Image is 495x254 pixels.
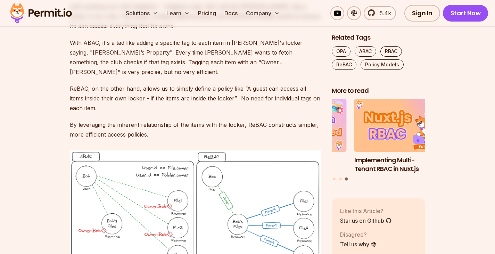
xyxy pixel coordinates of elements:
button: Solutions [123,6,161,20]
a: Sign In [404,5,440,22]
h2: Related Tags [332,33,426,42]
img: Prisma ORM Data Filtering with ReBAC [253,99,347,152]
a: OPA [332,46,350,57]
a: Tell us why [340,240,377,248]
a: RBAC [380,46,402,57]
p: By leveraging the inherent relationship of the items with the locker, ReBAC constructs simpler, m... [70,120,321,139]
h2: More to read [332,87,426,95]
p: Like this Article? [340,207,392,215]
a: ReBAC [332,59,356,70]
li: 3 of 3 [354,99,448,173]
button: Learn [164,6,192,20]
button: Go to slide 2 [339,178,342,181]
div: Posts [332,99,426,182]
button: Go to slide 1 [333,178,336,181]
h3: Implementing Multi-Tenant RBAC in Nuxt.js [354,156,448,173]
a: Implementing Multi-Tenant RBAC in Nuxt.jsImplementing Multi-Tenant RBAC in Nuxt.js [354,99,448,173]
a: Docs [222,6,240,20]
a: 5.4k [364,6,396,20]
span: 5.4k [376,9,391,17]
a: Star us on Github [340,216,392,225]
h3: Prisma ORM Data Filtering with ReBAC [253,156,347,173]
img: Implementing Multi-Tenant RBAC in Nuxt.js [354,99,448,152]
p: ReBAC, on the other hand, allows us to simply define a policy like “A guest can access all items ... [70,84,321,113]
p: Disagree? [340,230,377,239]
button: Go to slide 3 [345,178,348,181]
li: 2 of 3 [253,99,347,173]
a: Policy Models [361,59,404,70]
a: Pricing [195,6,219,20]
a: ABAC [355,46,376,57]
a: Start Now [443,5,488,22]
img: Permit logo [7,1,75,25]
p: With ABAC, it's a tad like adding a specific tag to each item in [PERSON_NAME]'s locker saying, "... [70,38,321,77]
button: Company [243,6,282,20]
